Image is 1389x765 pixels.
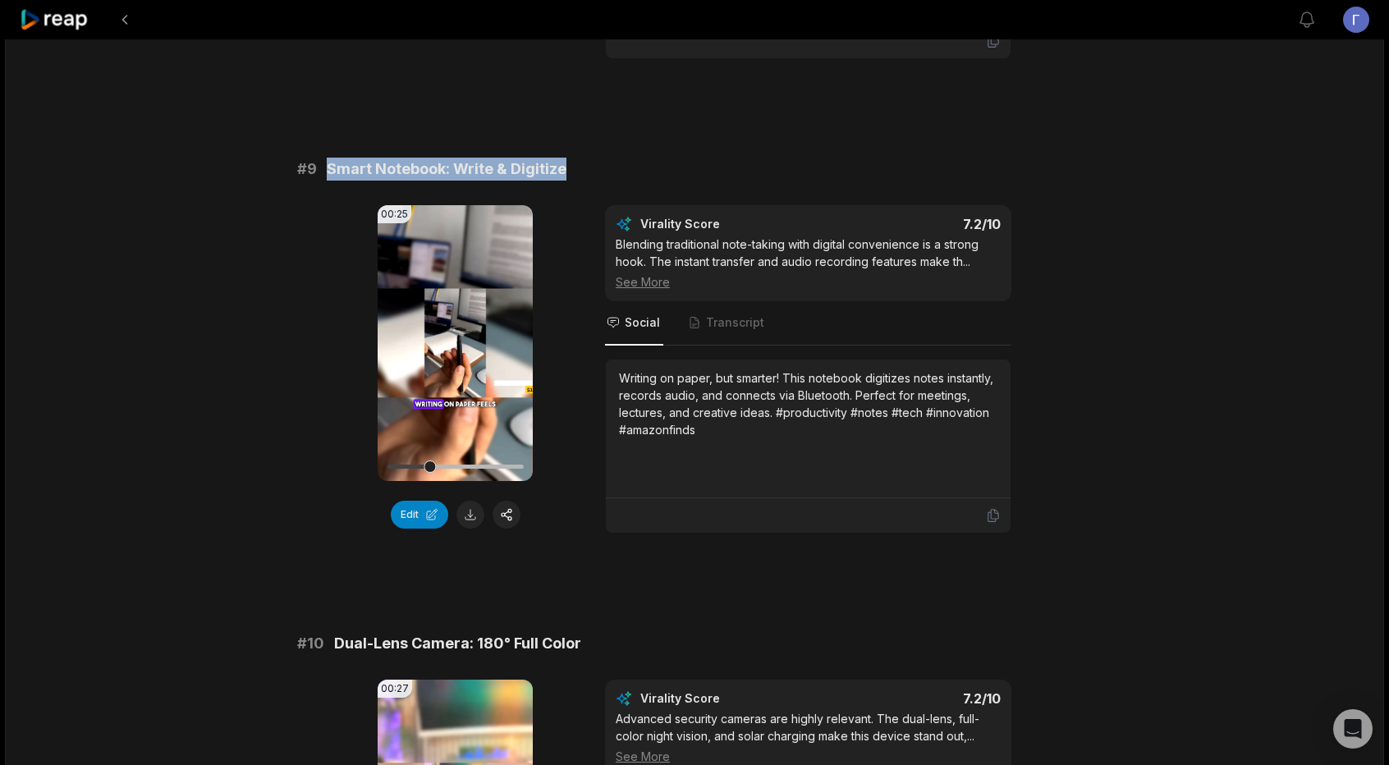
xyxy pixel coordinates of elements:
[378,205,533,481] video: Your browser does not support mp4 format.
[1333,709,1373,749] div: Open Intercom Messenger
[640,216,817,232] div: Virality Score
[297,158,317,181] span: # 9
[334,632,581,655] span: Dual-Lens Camera: 180° Full Color
[825,690,1002,707] div: 7.2 /10
[616,710,1001,765] div: Advanced security cameras are highly relevant. The dual-lens, full-color night vision, and solar ...
[605,301,1011,346] nav: Tabs
[625,314,660,331] span: Social
[640,690,817,707] div: Virality Score
[297,632,324,655] span: # 10
[616,236,1001,291] div: Blending traditional note-taking with digital convenience is a strong hook. The instant transfer ...
[825,216,1002,232] div: 7.2 /10
[391,501,448,529] button: Edit
[616,748,1001,765] div: See More
[616,273,1001,291] div: See More
[327,158,566,181] span: Smart Notebook: Write & Digitize
[706,314,764,331] span: Transcript
[619,369,997,438] div: Writing on paper, but smarter! This notebook digitizes notes instantly, records audio, and connec...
